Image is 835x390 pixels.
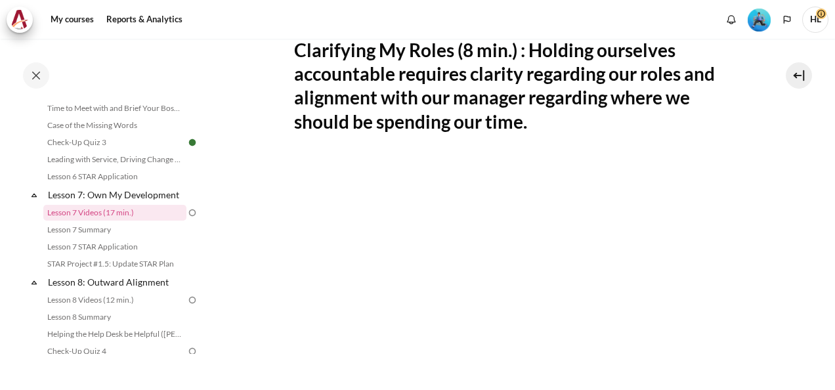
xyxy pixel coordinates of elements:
[11,10,29,30] img: Architeck
[721,10,741,30] div: Show notification window with no new notifications
[802,7,828,33] a: User menu
[43,100,186,116] a: Time to Meet with and Brief Your Boss #1
[46,7,98,33] a: My courses
[43,309,186,325] a: Lesson 8 Summary
[43,343,186,359] a: Check-Up Quiz 4
[43,152,186,167] a: Leading with Service, Driving Change (Pucknalin's Story)
[43,135,186,150] a: Check-Up Quiz 3
[777,10,797,30] button: Languages
[28,276,41,289] span: Collapse
[28,188,41,202] span: Collapse
[46,186,186,204] a: Lesson 7: Own My Development
[43,118,186,133] a: Case of the Missing Words
[186,137,198,148] img: Done
[43,222,186,238] a: Lesson 7 Summary
[43,205,186,221] a: Lesson 7 Videos (17 min.)
[7,7,39,33] a: Architeck Architeck
[748,9,771,32] img: Level #3
[748,7,771,32] div: Level #3
[43,326,186,342] a: Helping the Help Desk be Helpful ([PERSON_NAME]'s Story)
[43,239,186,255] a: Lesson 7 STAR Application
[43,256,186,272] a: STAR Project #1.5: Update STAR Plan
[294,38,742,134] h2: Clarifying My Roles (8 min.) : Holding ourselves accountable requires clarity regarding our roles...
[802,7,828,33] span: HL
[186,294,198,306] img: To do
[186,207,198,219] img: To do
[102,7,187,33] a: Reports & Analytics
[43,292,186,308] a: Lesson 8 Videos (12 min.)
[742,7,776,32] a: Level #3
[186,345,198,357] img: To do
[43,169,186,184] a: Lesson 6 STAR Application
[46,273,186,291] a: Lesson 8: Outward Alignment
